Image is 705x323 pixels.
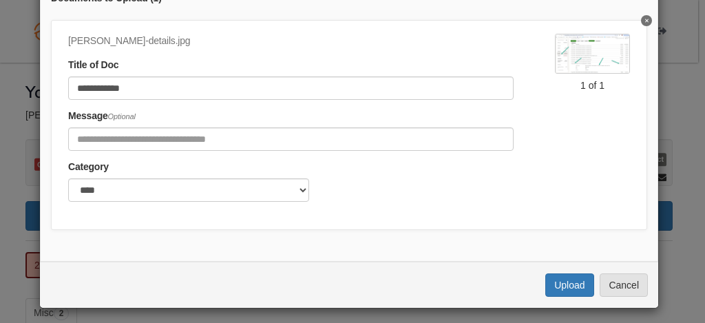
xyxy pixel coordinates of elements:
[545,273,593,297] button: Upload
[68,127,514,151] input: Include any comments on this document
[68,109,136,124] label: Message
[68,160,109,175] label: Category
[600,273,648,297] button: Cancel
[641,15,652,26] button: Delete Roth-details
[68,76,514,100] input: Document Title
[68,178,309,202] select: Category
[555,34,630,73] img: Roth-details.jpg
[555,79,630,92] div: 1 of 1
[68,34,514,49] div: [PERSON_NAME]-details.jpg
[108,112,136,121] span: Optional
[68,58,118,73] label: Title of Doc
